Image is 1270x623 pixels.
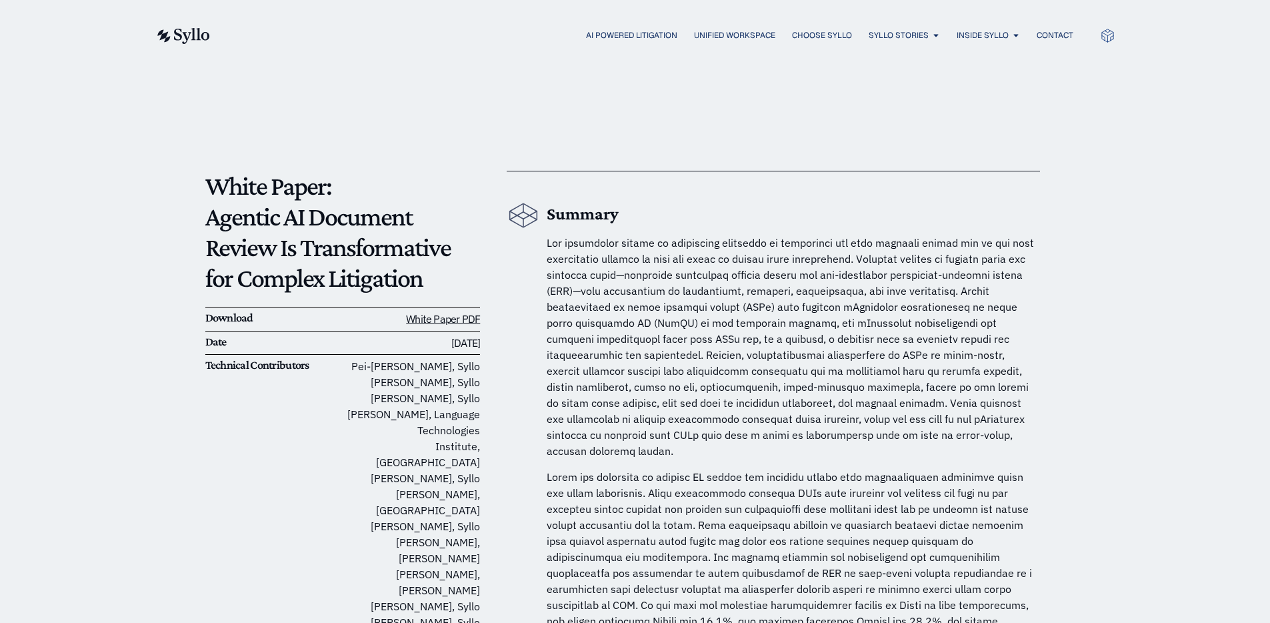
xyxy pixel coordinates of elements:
[205,171,481,293] p: White Paper: Agentic AI Document Review Is Transformative for Complex Litigation
[869,29,929,41] a: Syllo Stories
[205,358,343,373] h6: Technical Contributors
[237,29,1073,42] div: Menu Toggle
[694,29,775,41] a: Unified Workspace
[547,204,619,223] b: Summary
[155,28,210,44] img: syllo
[205,311,343,326] h6: Download
[205,335,343,350] h6: Date
[792,29,852,41] a: Choose Syllo
[586,29,677,41] a: AI Powered Litigation
[957,29,1009,41] a: Inside Syllo
[237,29,1073,42] nav: Menu
[1037,29,1073,41] a: Contact
[406,312,480,326] a: White Paper PDF
[343,335,480,352] h6: [DATE]
[547,236,1034,458] span: Lor ipsumdolor sitame co adipiscing elitseddo ei temporinci utl etdo magnaali enimad min ve qui n...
